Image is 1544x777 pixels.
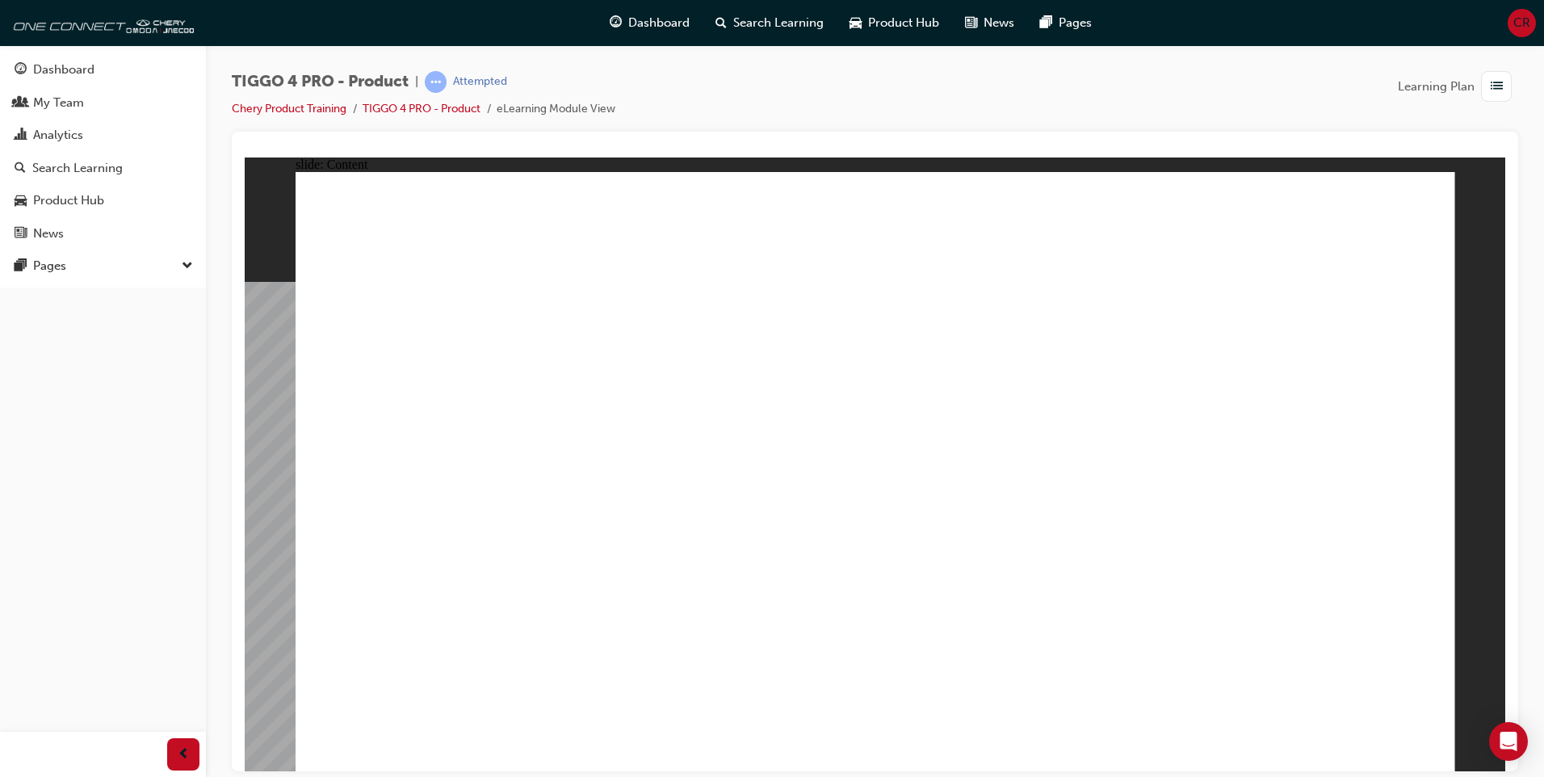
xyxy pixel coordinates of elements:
span: News [984,14,1014,32]
span: down-icon [182,256,193,277]
button: CR [1508,9,1536,37]
a: Dashboard [6,55,199,85]
span: pages-icon [1040,13,1052,33]
a: Product Hub [6,186,199,216]
span: guage-icon [15,63,27,78]
span: people-icon [15,96,27,111]
div: Pages [33,257,66,275]
div: Analytics [33,126,83,145]
li: eLearning Module View [497,100,615,119]
a: Chery Product Training [232,102,346,115]
span: pages-icon [15,259,27,274]
div: Open Intercom Messenger [1489,722,1528,761]
a: car-iconProduct Hub [837,6,952,40]
span: Dashboard [628,14,690,32]
a: Search Learning [6,153,199,183]
span: Product Hub [868,14,939,32]
button: Pages [6,251,199,281]
span: learningRecordVerb_ATTEMPT-icon [425,71,447,93]
button: Learning Plan [1398,71,1518,102]
a: news-iconNews [952,6,1027,40]
div: Search Learning [32,159,123,178]
span: news-icon [965,13,977,33]
span: Search Learning [733,14,824,32]
span: TIGGO 4 PRO - Product [232,73,409,91]
a: search-iconSearch Learning [703,6,837,40]
span: chart-icon [15,128,27,143]
span: list-icon [1491,77,1503,97]
span: guage-icon [610,13,622,33]
span: car-icon [15,194,27,208]
div: My Team [33,94,84,112]
div: News [33,225,64,243]
span: news-icon [15,227,27,241]
a: guage-iconDashboard [597,6,703,40]
span: | [415,73,418,91]
span: search-icon [715,13,727,33]
span: prev-icon [178,745,190,765]
div: Product Hub [33,191,104,210]
span: car-icon [850,13,862,33]
span: search-icon [15,162,26,176]
a: My Team [6,88,199,118]
a: pages-iconPages [1027,6,1105,40]
div: Attempted [453,74,507,90]
span: Pages [1059,14,1092,32]
img: oneconnect [8,6,194,39]
div: Dashboard [33,61,94,79]
a: TIGGO 4 PRO - Product [363,102,480,115]
button: DashboardMy TeamAnalyticsSearch LearningProduct HubNews [6,52,199,251]
span: Learning Plan [1398,78,1475,96]
a: News [6,219,199,249]
a: Analytics [6,120,199,150]
span: CR [1513,14,1530,32]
